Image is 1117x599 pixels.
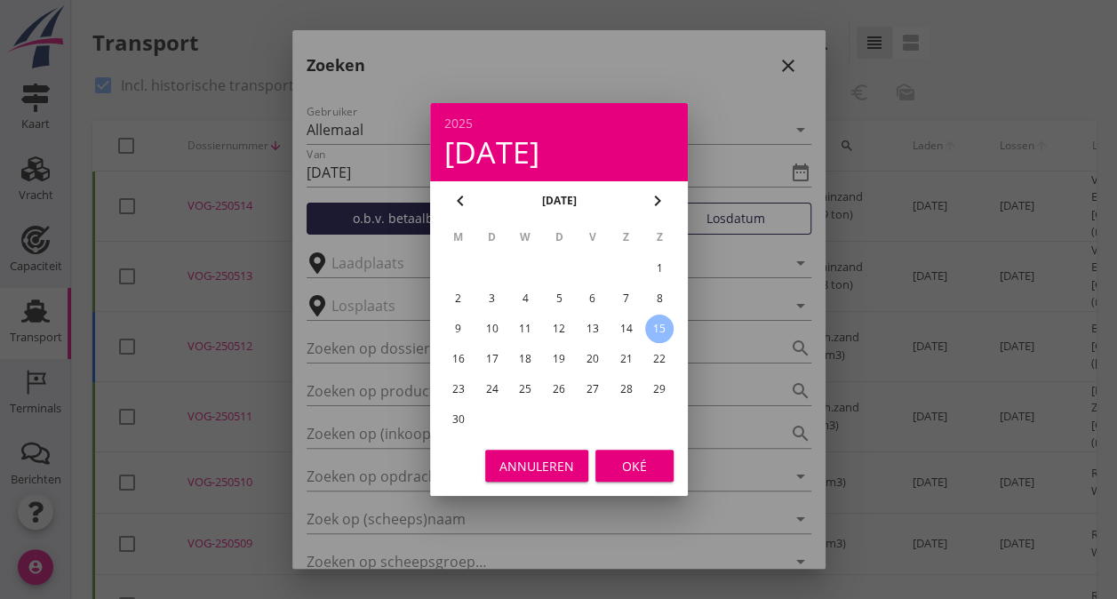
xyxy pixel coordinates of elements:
button: 14 [611,315,640,343]
button: 26 [544,375,572,403]
div: [DATE] [444,137,674,167]
button: 7 [611,284,640,313]
button: 18 [511,345,539,373]
button: 3 [477,284,506,313]
button: 11 [511,315,539,343]
button: 28 [611,375,640,403]
button: 9 [443,315,472,343]
div: Annuleren [499,457,574,475]
button: 27 [578,375,606,403]
button: 19 [544,345,572,373]
button: 29 [645,375,674,403]
button: [DATE] [536,188,581,214]
button: Oké [595,450,674,482]
button: 24 [477,375,506,403]
i: chevron_right [647,190,668,212]
button: 16 [443,345,472,373]
div: 2025 [444,117,674,130]
button: 8 [645,284,674,313]
button: 17 [477,345,506,373]
button: 6 [578,284,606,313]
button: 21 [611,345,640,373]
th: V [576,222,608,252]
button: 25 [511,375,539,403]
button: 5 [544,284,572,313]
button: 20 [578,345,606,373]
button: 13 [578,315,606,343]
th: M [443,222,475,252]
button: 2 [443,284,472,313]
button: 23 [443,375,472,403]
div: Oké [610,457,659,475]
i: chevron_left [450,190,471,212]
th: W [509,222,541,252]
button: 12 [544,315,572,343]
button: 10 [477,315,506,343]
button: 4 [511,284,539,313]
th: Z [610,222,642,252]
button: 30 [443,405,472,434]
button: Annuleren [485,450,588,482]
button: 1 [645,254,674,283]
th: D [475,222,507,252]
th: Z [643,222,675,252]
button: 22 [645,345,674,373]
th: D [543,222,575,252]
button: 15 [645,315,674,343]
